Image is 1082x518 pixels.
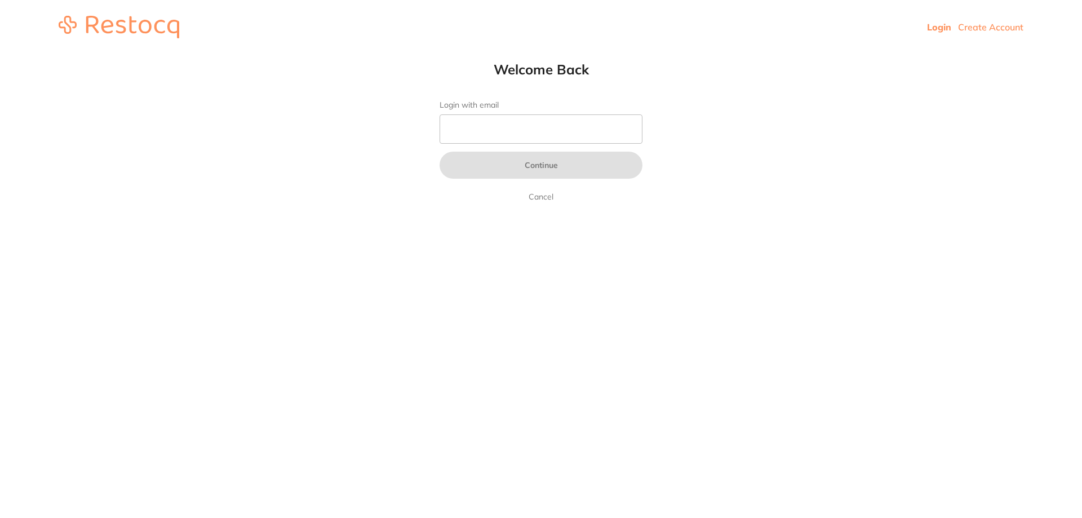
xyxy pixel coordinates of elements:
[526,190,556,203] a: Cancel
[440,152,642,179] button: Continue
[417,61,665,78] h1: Welcome Back
[927,21,951,33] a: Login
[440,100,642,110] label: Login with email
[958,21,1023,33] a: Create Account
[59,16,179,38] img: restocq_logo.svg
